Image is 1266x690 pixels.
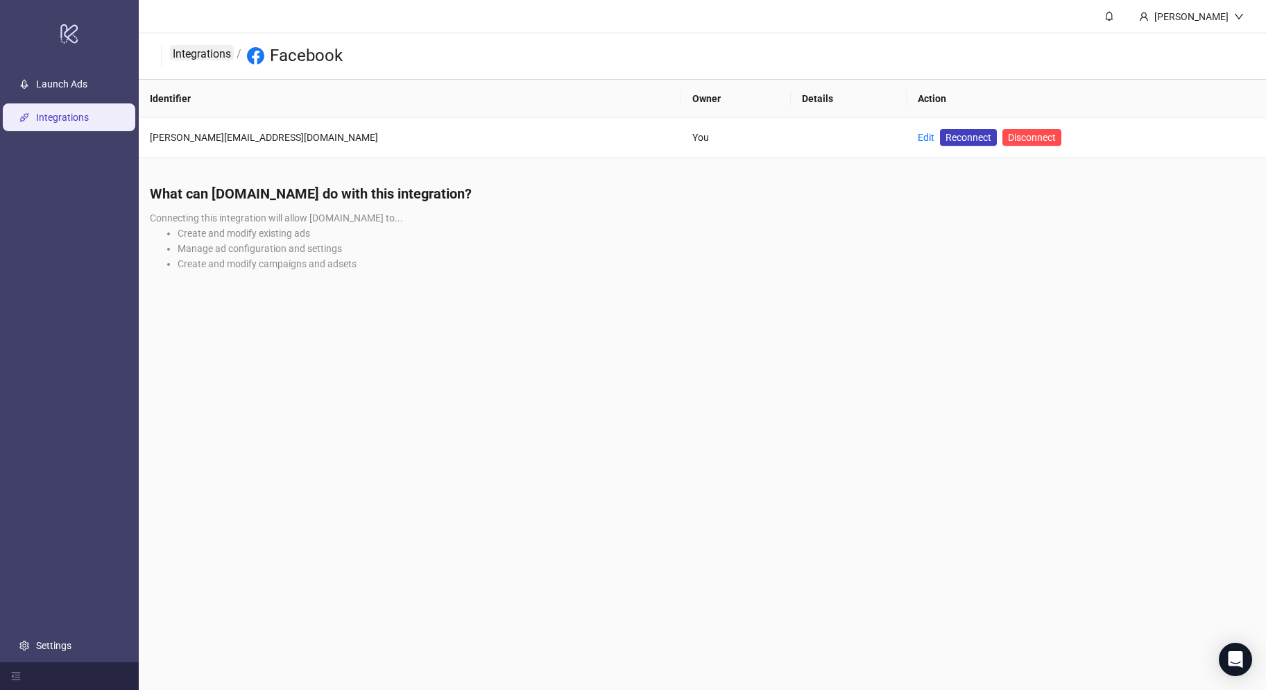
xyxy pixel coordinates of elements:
span: Reconnect [946,130,991,145]
div: Open Intercom Messenger [1219,643,1252,676]
span: bell [1104,11,1114,21]
li: Create and modify existing ads [178,226,1255,241]
span: down [1234,12,1244,22]
button: Disconnect [1002,129,1061,146]
div: [PERSON_NAME] [1149,9,1234,24]
li: Create and modify campaigns and adsets [178,256,1255,271]
li: / [237,45,241,67]
th: Owner [681,80,791,118]
th: Identifier [139,80,681,118]
div: You [692,130,780,145]
div: [PERSON_NAME][EMAIL_ADDRESS][DOMAIN_NAME] [150,130,670,145]
h3: Facebook [270,45,343,67]
a: Reconnect [940,129,997,146]
span: menu-fold [11,671,21,681]
h4: What can [DOMAIN_NAME] do with this integration? [150,184,1255,203]
span: Disconnect [1008,132,1056,143]
span: user [1139,12,1149,22]
a: Integrations [36,112,89,123]
a: Edit [918,132,934,143]
a: Integrations [170,45,234,60]
a: Launch Ads [36,78,87,90]
th: Details [791,80,907,118]
a: Settings [36,640,71,651]
span: Connecting this integration will allow [DOMAIN_NAME] to... [150,212,403,224]
li: Manage ad configuration and settings [178,241,1255,256]
th: Action [907,80,1266,118]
